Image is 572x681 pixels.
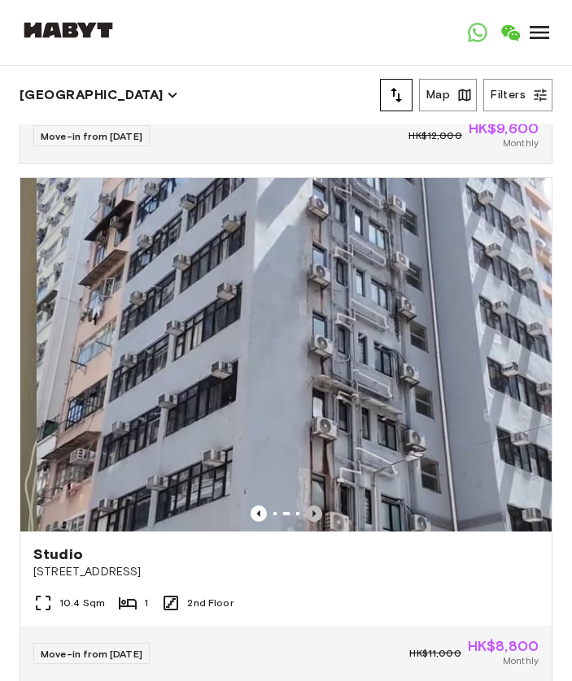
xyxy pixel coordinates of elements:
button: Previous image [251,505,267,522]
span: Move-in from [DATE] [41,648,142,660]
span: HK$8,800 [468,639,539,653]
span: 10.4 Sqm [59,596,105,610]
span: 2nd Floor [187,596,233,610]
span: Monthly [503,653,539,668]
span: HK$11,000 [409,646,461,661]
span: [STREET_ADDRESS] [33,564,539,580]
img: Marketing picture of unit HK-01-067-008-01 [37,178,568,531]
span: HK$9,600 [469,121,539,136]
img: Habyt [20,22,117,38]
button: [GEOGRAPHIC_DATA] [20,84,178,106]
span: Monthly [503,136,539,150]
button: Previous image [306,505,322,522]
span: Move-in from [DATE] [41,130,142,142]
button: Filters [483,79,552,111]
button: tune [380,79,413,111]
span: Studio [33,544,83,564]
span: HK$12,000 [408,128,461,143]
span: 1 [144,596,148,610]
button: Map [419,79,477,111]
